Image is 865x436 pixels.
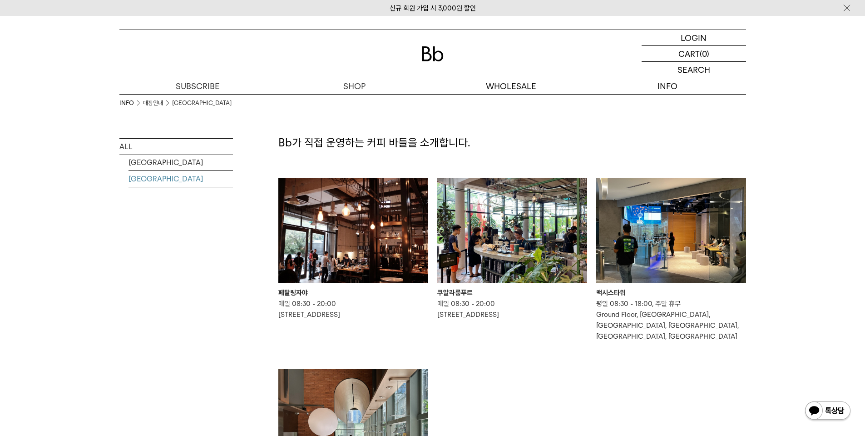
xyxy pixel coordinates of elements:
[278,135,746,150] p: Bb가 직접 운영하는 커피 바들을 소개합니다.
[129,171,233,187] a: [GEOGRAPHIC_DATA]
[422,46,444,61] img: 로고
[596,178,746,342] a: 맥시스타워 맥시스타워 평일 08:30 - 18:00, 주말 휴무Ground Floor, [GEOGRAPHIC_DATA], [GEOGRAPHIC_DATA], [GEOGRAPHI...
[278,298,428,320] p: 매일 08:30 - 20:00 [STREET_ADDRESS]
[129,155,233,170] a: [GEOGRAPHIC_DATA]
[390,4,476,12] a: 신규 회원 가입 시 3,000원 할인
[278,287,428,298] div: 페탈링자야
[119,139,233,155] a: ALL
[437,287,587,298] div: 쿠알라룸푸르
[172,99,232,108] a: [GEOGRAPHIC_DATA]
[437,298,587,320] p: 매일 08:30 - 20:00 [STREET_ADDRESS]
[119,99,143,108] li: INFO
[642,30,746,46] a: LOGIN
[589,78,746,94] p: INFO
[678,46,700,61] p: CART
[700,46,709,61] p: (0)
[278,178,428,320] a: 페탈링자야 페탈링자야 매일 08:30 - 20:00[STREET_ADDRESS]
[681,30,707,45] p: LOGIN
[437,178,587,283] img: 쿠알라룸푸르
[278,178,428,283] img: 페탈링자야
[804,401,851,422] img: 카카오톡 채널 1:1 채팅 버튼
[276,78,433,94] a: SHOP
[143,99,163,108] a: 매장안내
[433,78,589,94] p: WHOLESALE
[437,178,587,320] a: 쿠알라룸푸르 쿠알라룸푸르 매일 08:30 - 20:00[STREET_ADDRESS]
[677,62,710,78] p: SEARCH
[119,78,276,94] a: SUBSCRIBE
[596,178,746,283] img: 맥시스타워
[596,298,746,342] p: 평일 08:30 - 18:00, 주말 휴무 Ground Floor, [GEOGRAPHIC_DATA], [GEOGRAPHIC_DATA], [GEOGRAPHIC_DATA], [G...
[596,287,746,298] div: 맥시스타워
[642,46,746,62] a: CART (0)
